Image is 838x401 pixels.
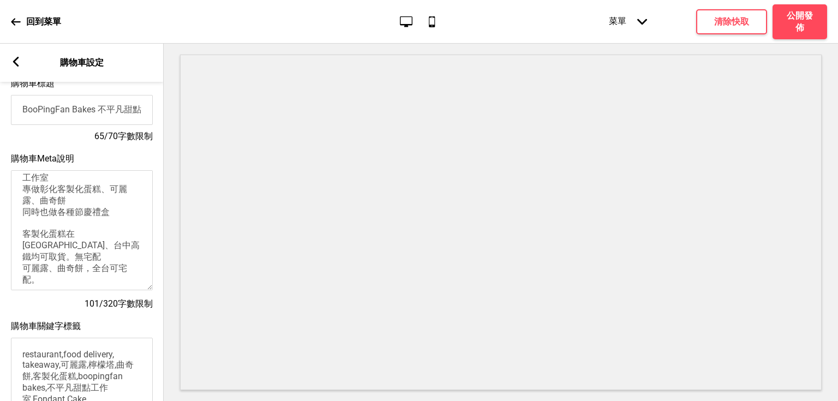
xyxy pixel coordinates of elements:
p: 購物車設定 [60,57,104,69]
div: 菜單 [598,5,658,38]
button: 清除快取 [696,9,767,34]
label: 購物車標題 [11,78,55,88]
h4: 公開發佈 [783,10,816,34]
h4: 65/70字數限制 [11,130,153,142]
p: 回到菜單 [26,16,61,28]
label: 購物車Meta說明 [11,153,74,164]
label: 購物車關鍵字標籤 [11,321,81,331]
a: 回到菜單 [11,7,61,37]
button: 公開發佈 [773,4,827,39]
h4: 清除快取 [714,16,749,28]
h4: 101/320字數限制 [11,298,153,310]
textarea: 隱身在彰化住宅區的BooPingFan Bakes 不平凡甜點工作室 專做彰化客製化蛋糕、可麗露、曲奇餅 同時也做各種節慶禮盒 客製化蛋糕在[GEOGRAPHIC_DATA]、台中高鐵均可取貨。... [11,170,153,290]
